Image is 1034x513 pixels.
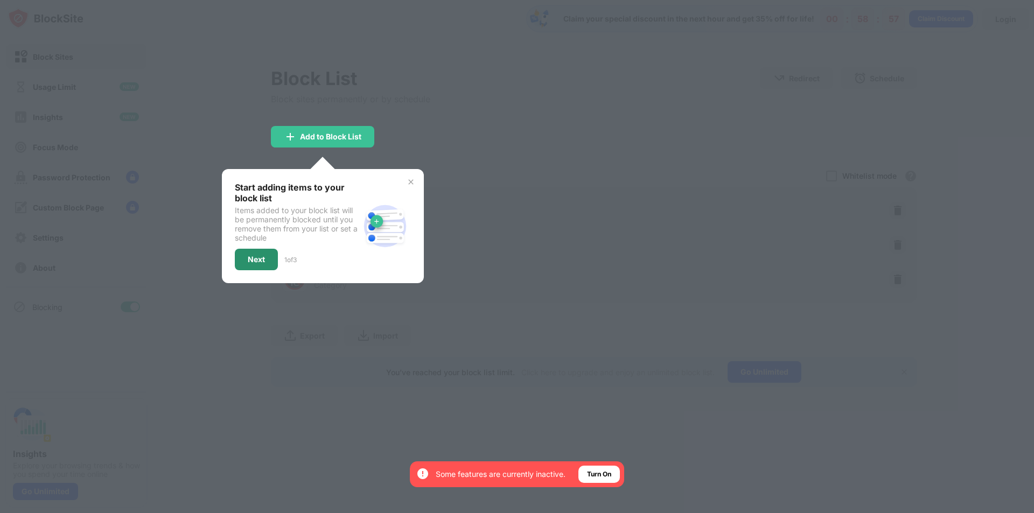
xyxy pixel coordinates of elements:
div: Some features are currently inactive. [436,469,565,480]
div: Start adding items to your block list [235,182,359,203]
div: Items added to your block list will be permanently blocked until you remove them from your list o... [235,206,359,242]
div: 1 of 3 [284,256,297,264]
div: Next [248,255,265,264]
img: x-button.svg [407,178,415,186]
div: Turn On [587,469,611,480]
img: block-site.svg [359,200,411,252]
div: Add to Block List [300,132,361,141]
img: error-circle-white.svg [416,467,429,480]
